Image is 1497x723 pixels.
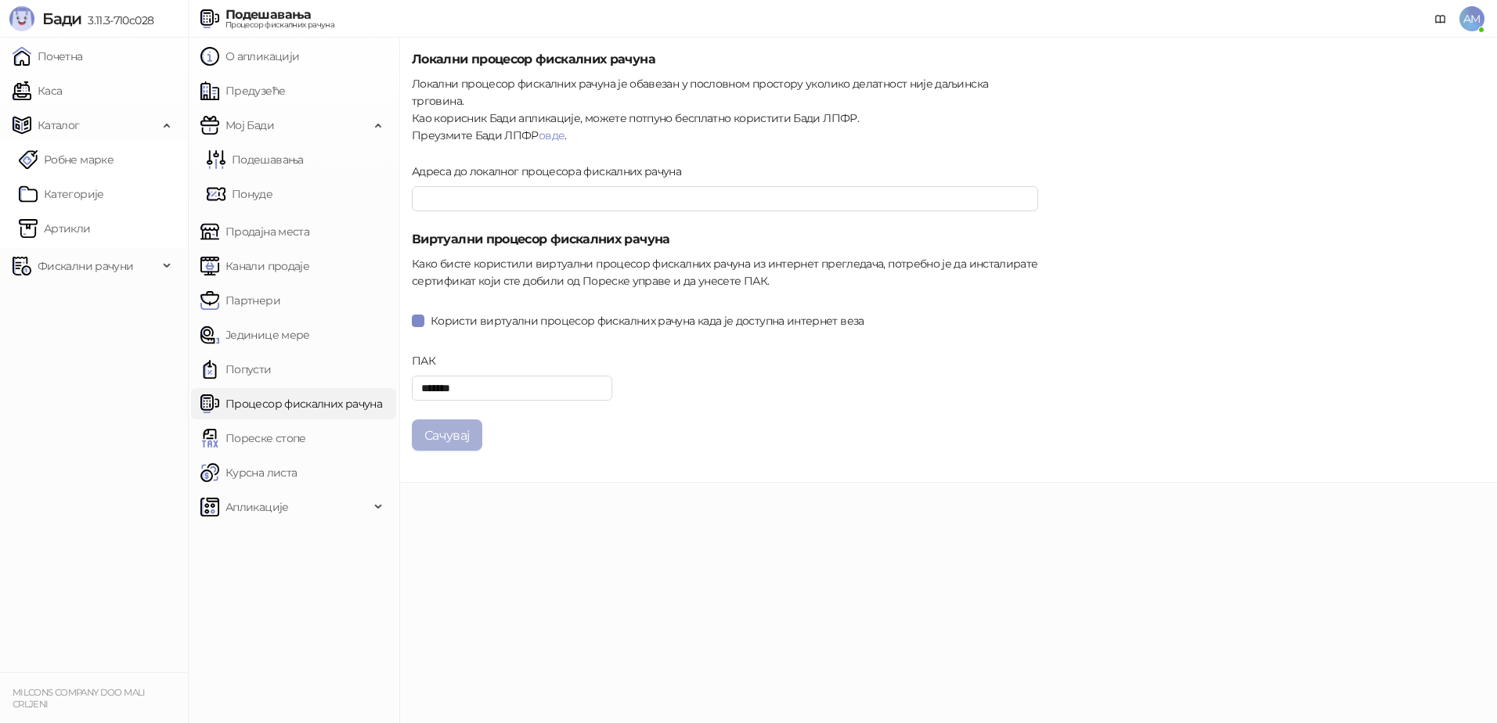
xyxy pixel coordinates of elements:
a: Пореске стопе [200,423,306,454]
a: О апликацији [200,41,299,72]
a: овде [539,128,565,142]
h5: Локални процесор фискалних рачуна [412,50,1038,69]
div: Подешавања [225,9,334,21]
span: Мој Бади [225,110,274,141]
span: AM [1459,6,1484,31]
span: Фискални рачуни [38,250,133,282]
a: Јединице мере [200,319,310,351]
label: Адреса до локалног процесора фискалних рачуна [412,163,691,180]
a: Партнери [200,285,280,316]
input: Адреса до локалног процесора фискалних рачуна [412,186,1038,211]
img: Logo [9,6,34,31]
h5: Виртуални процесор фискалних рачуна [412,230,1038,249]
a: ArtikliАртикли [19,213,91,244]
span: Апликације [225,491,289,523]
a: Робне марке [19,144,114,175]
span: 3.11.3-710c028 [81,13,153,27]
a: Понуде [207,178,272,210]
a: Процесор фискалних рачуна [200,388,382,419]
a: Каса [13,75,62,106]
a: Подешавања [207,144,304,175]
span: Бади [42,9,81,28]
label: ПАК [412,352,445,369]
input: ПАК [412,376,612,401]
div: Како бисте користили виртуални процесор фискалних рачуна из интернет прегледача, потребно је да и... [412,255,1038,290]
button: Сачувај [412,419,482,451]
a: Попусти [200,354,272,385]
a: Курсна листа [200,457,297,488]
div: Процесор фискалних рачуна [225,21,334,29]
a: Канали продаје [200,250,309,282]
small: MILCONS COMPANY DOO MALI CRLJENI [13,687,146,710]
a: Документација [1428,6,1453,31]
div: Локални процесор фискалних рачуна је обавезан у пословном простору уколико делатност није даљинск... [412,75,1038,144]
span: Користи виртуални процесор фискалних рачуна када је доступна интернет веза [424,312,871,329]
a: Продајна места [200,216,309,247]
a: Категорије [19,178,104,210]
span: Каталог [38,110,80,141]
a: Предузеће [200,75,285,106]
a: Почетна [13,41,83,72]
